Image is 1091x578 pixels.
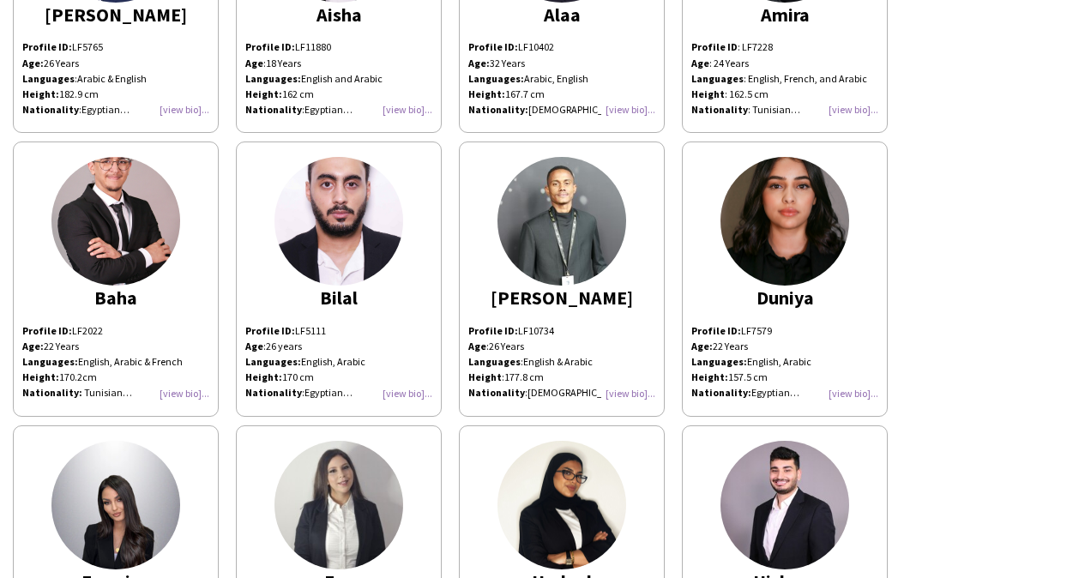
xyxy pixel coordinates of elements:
[22,290,209,305] div: Baha
[245,340,263,352] b: Age
[720,441,849,569] img: thumb-651a7b0a98478.jpeg
[245,7,432,22] div: Aisha
[245,40,295,53] b: Profile ID:
[245,103,302,116] b: Nationality
[245,103,304,116] span: :
[81,103,120,116] span: Egyptian
[22,72,75,85] b: Languages
[691,386,751,399] strong: Nationality:
[468,323,655,339] p: LF10734
[22,72,77,85] span: :
[691,57,709,69] b: Age
[245,386,302,399] b: Nationality
[22,57,44,69] strong: Age:
[468,386,527,399] span: :
[468,290,655,305] div: [PERSON_NAME]
[22,103,79,116] b: Nationality
[266,340,302,352] span: 26 years
[22,339,209,401] div: 22 Years
[691,340,713,352] strong: Age:
[691,324,741,337] strong: Profile ID:
[274,441,403,569] img: thumb-67e3c8dbea071.jpg
[468,370,502,383] b: Height
[51,441,180,569] img: thumb-679a221089ba2.jpeg
[245,87,282,100] strong: Height:
[22,87,209,102] p: 182.9 cm
[468,103,528,116] strong: Nationality:
[51,157,180,286] img: thumb-23b2529c-d386-4586-8f2d-c8ebcc7dc2fa.jpg
[22,340,44,352] b: Age:
[468,355,521,368] b: Languages
[691,370,728,383] strong: Height:
[468,72,524,85] strong: Languages:
[489,340,524,352] span: 26 Years
[245,39,432,102] p: LF11880 English and Arabic 162 cm
[497,157,626,286] img: thumb-65dd6f658dbe6.jpg
[22,40,72,53] strong: Profile ID:
[691,103,748,116] b: Nationality
[22,7,209,22] div: [PERSON_NAME]
[245,57,263,69] b: Age
[22,354,209,370] div: English, Arabic & French
[245,354,432,385] p: English, Arabic 170 cm
[22,370,59,383] b: Height:
[304,386,353,399] span: Egyptian
[245,324,295,337] strong: Profile ID:
[691,72,744,85] b: Languages
[22,103,81,116] span: :
[497,441,626,569] img: thumb-bc07a791-e097-420e-a9cd-7865989d7387.jpg
[468,340,489,352] span: :
[245,370,282,383] strong: Height:
[691,339,878,401] p: 22 Years English, Arabic 157.5 cm Egyptian
[691,355,747,368] strong: Languages:
[22,386,82,399] b: Nationality:
[691,56,878,71] div: : 24 Years
[245,72,301,85] strong: Languages:
[304,103,353,116] span: Egyptian
[468,39,655,55] p: LF10402
[22,87,59,100] strong: Height:
[22,324,72,337] b: Profile ID:
[22,355,78,368] b: Languages:
[720,157,849,286] img: thumb-3f5721cb-bd9a-49c1-bd8d-44c4a3b8636f.jpg
[468,7,655,22] div: Alaa
[245,290,432,305] div: Bilal
[245,386,304,399] span: :
[22,323,209,401] div: LF2022
[468,370,504,383] span: :
[245,355,301,368] strong: Languages:
[468,354,655,385] p: English & Arabic 177.8 cm
[691,7,878,22] div: Amira
[22,39,209,55] p: LF5765
[468,40,518,53] strong: Profile ID:
[468,386,525,399] b: Nationality
[245,340,266,352] span: :
[691,323,878,339] p: LF7579
[691,40,738,53] b: Profile ID
[22,71,209,87] p: Arabic & English
[84,386,132,399] span: Tunisian
[468,87,505,100] strong: Height:
[274,157,403,286] img: thumb-166344793663263380b7e36.jpg
[468,324,518,337] b: Profile ID:
[691,87,878,117] div: : 162.5 cm : Tunisian
[691,71,878,87] div: : English, French, and Arabic
[527,386,639,399] span: [DEMOGRAPHIC_DATA]
[22,370,209,385] div: 170.2cm
[22,56,209,71] p: 26 Years
[468,340,486,352] b: Age
[245,57,266,69] span: :
[691,39,878,55] div: : LF7228
[468,57,490,69] strong: Age:
[266,57,301,69] span: 18 Years
[245,323,432,339] p: LF5111
[691,290,878,305] div: Duniya
[691,87,725,100] b: Height
[468,56,655,118] p: 32 Years Arabic, English 167.7 cm [DEMOGRAPHIC_DATA]
[468,355,523,368] span: :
